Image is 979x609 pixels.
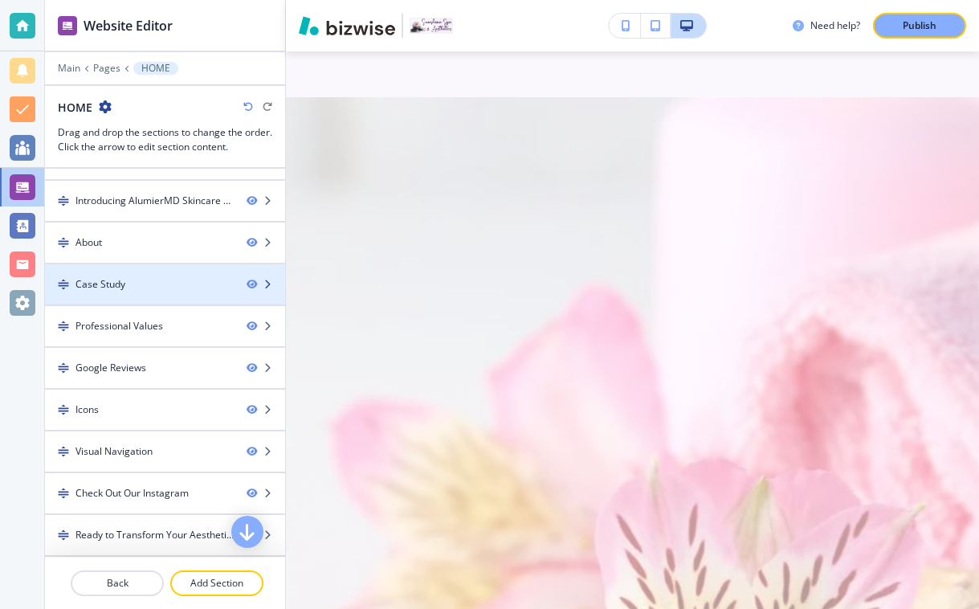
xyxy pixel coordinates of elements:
p: HOME [141,63,170,74]
img: editor icon [58,16,77,35]
img: Your Logo [410,18,453,34]
div: DragCheck Out Our Instagram [45,473,285,513]
h2: Website Editor [84,16,173,35]
div: DragReady to Transform Your Aesthetic Experience? [45,515,285,555]
img: Drag [58,529,69,541]
div: Introducing AlumierMD Skincare Line. Click Here [75,194,234,208]
div: Icons [75,403,99,417]
button: Publish [873,13,966,39]
img: Drag [58,404,69,415]
div: About [75,235,102,250]
div: DragIntroducing AlumierMD Skincare Line. Click Here [45,181,285,221]
p: Publish [903,18,936,33]
div: DragGoogle Reviews [45,348,285,388]
div: Visual Navigation [75,444,153,459]
div: DragProfessional Values [45,306,285,346]
img: Bizwise Logo [299,16,395,35]
div: Case Study [75,277,125,292]
div: DragAbout [45,223,285,263]
img: Drag [58,362,69,374]
h2: HOME [58,99,92,116]
p: Add Section [172,576,262,591]
button: HOME [133,62,178,75]
div: DragLocation [45,557,285,597]
div: Professional Values [75,319,163,333]
div: Check Out Our Instagram [75,486,189,501]
img: Drag [58,195,69,206]
img: Drag [58,488,69,499]
button: Add Section [170,570,263,596]
div: DragCase Study [45,264,285,304]
img: Drag [58,321,69,332]
img: Drag [58,279,69,290]
div: Ready to Transform Your Aesthetic Experience? [75,528,234,542]
button: Back [71,570,164,596]
button: Pages [93,63,120,74]
div: DragIcons [45,390,285,430]
div: DragVisual Navigation [45,431,285,472]
div: Google Reviews [75,361,146,375]
h3: Need help? [810,18,860,33]
h3: Drag and drop the sections to change the order. Click the arrow to edit section content. [58,125,272,154]
button: Main [58,63,80,74]
p: Back [72,576,162,591]
img: Drag [58,237,69,248]
img: Drag [58,446,69,457]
